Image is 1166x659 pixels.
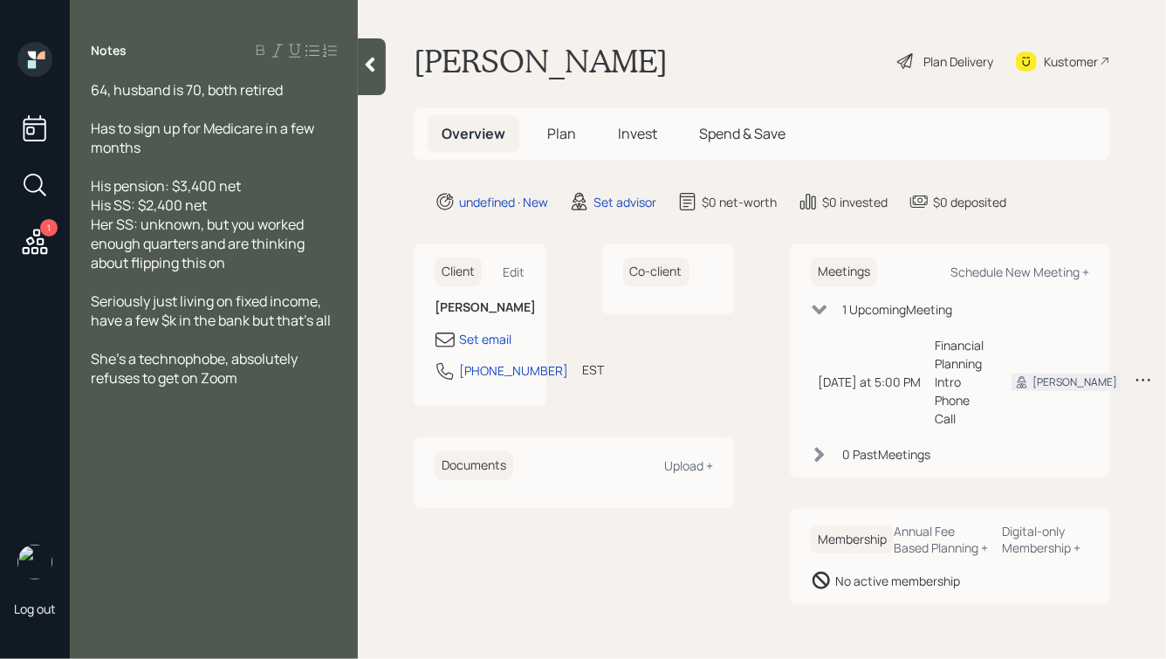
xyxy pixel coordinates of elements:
div: Edit [504,264,525,280]
div: Schedule New Meeting + [950,264,1089,280]
div: Annual Fee Based Planning + [894,523,989,556]
label: Notes [91,42,127,59]
div: Plan Delivery [923,52,993,71]
div: Log out [14,601,56,617]
div: EST [582,360,604,379]
span: Has to sign up for Medicare in a few months [91,119,317,157]
div: 0 Past Meeting s [842,445,930,463]
div: Set advisor [593,193,656,211]
span: 64, husband is 70, both retired [91,80,283,100]
div: Financial Planning Intro Phone Call [935,336,984,428]
span: Invest [618,124,657,143]
div: 1 [40,219,58,237]
h6: Membership [811,525,894,554]
span: Plan [547,124,576,143]
div: Kustomer [1044,52,1098,71]
div: [PHONE_NUMBER] [459,361,568,380]
div: Upload + [664,457,713,474]
img: hunter_neumayer.jpg [17,545,52,580]
h6: Co-client [623,257,689,286]
div: undefined · New [459,193,548,211]
span: Overview [442,124,505,143]
div: 1 Upcoming Meeting [842,300,952,319]
h6: Meetings [811,257,877,286]
h6: [PERSON_NAME] [435,300,525,315]
span: Spend & Save [699,124,785,143]
h1: [PERSON_NAME] [414,42,668,80]
h6: Documents [435,451,513,480]
h6: Client [435,257,482,286]
span: His pension: $3,400 net His SS: $2,400 net Her SS: unknown, but you worked enough quarters and ar... [91,176,307,272]
div: $0 invested [822,193,888,211]
div: $0 deposited [933,193,1006,211]
div: [PERSON_NAME] [1032,374,1117,390]
div: Set email [459,330,511,348]
div: $0 net-worth [702,193,777,211]
div: Digital-only Membership + [1003,523,1089,556]
span: She's a technophobe, absolutely refuses to get on Zoom [91,349,300,388]
span: Seriously just living on fixed income, have a few $k in the bank but that's all [91,292,331,330]
div: [DATE] at 5:00 PM [818,373,921,391]
div: No active membership [835,572,960,590]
